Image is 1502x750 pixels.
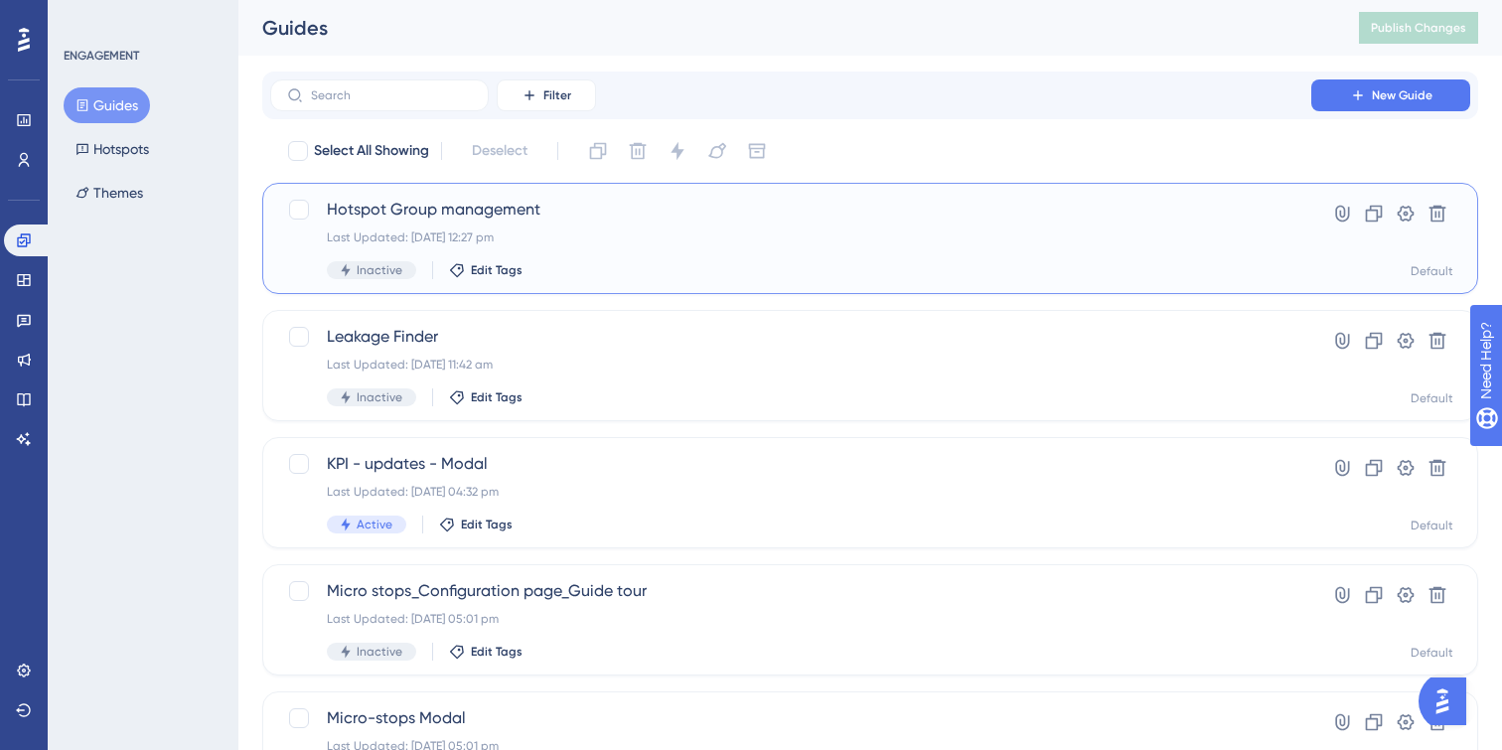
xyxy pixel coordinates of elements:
[1371,20,1466,36] span: Publish Changes
[454,133,545,169] button: Deselect
[1411,390,1453,406] div: Default
[357,389,402,405] span: Inactive
[357,517,392,532] span: Active
[262,14,1309,42] div: Guides
[1359,12,1478,44] button: Publish Changes
[471,389,523,405] span: Edit Tags
[357,262,402,278] span: Inactive
[327,484,1255,500] div: Last Updated: [DATE] 04:32 pm
[1411,645,1453,661] div: Default
[64,131,161,167] button: Hotspots
[449,389,523,405] button: Edit Tags
[449,644,523,660] button: Edit Tags
[471,644,523,660] span: Edit Tags
[497,79,596,111] button: Filter
[64,87,150,123] button: Guides
[1372,87,1432,103] span: New Guide
[47,5,124,29] span: Need Help?
[1419,672,1478,731] iframe: UserGuiding AI Assistant Launcher
[1411,263,1453,279] div: Default
[327,357,1255,373] div: Last Updated: [DATE] 11:42 am
[543,87,571,103] span: Filter
[471,262,523,278] span: Edit Tags
[1411,518,1453,533] div: Default
[327,229,1255,245] div: Last Updated: [DATE] 12:27 pm
[327,198,1255,222] span: Hotspot Group management
[357,644,402,660] span: Inactive
[314,139,429,163] span: Select All Showing
[327,611,1255,627] div: Last Updated: [DATE] 05:01 pm
[327,579,1255,603] span: Micro stops_Configuration page_Guide tour
[64,175,155,211] button: Themes
[461,517,513,532] span: Edit Tags
[327,325,1255,349] span: Leakage Finder
[64,48,139,64] div: ENGAGEMENT
[472,139,527,163] span: Deselect
[327,452,1255,476] span: KPI - updates - Modal
[449,262,523,278] button: Edit Tags
[439,517,513,532] button: Edit Tags
[311,88,472,102] input: Search
[1311,79,1470,111] button: New Guide
[327,706,1255,730] span: Micro-stops Modal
